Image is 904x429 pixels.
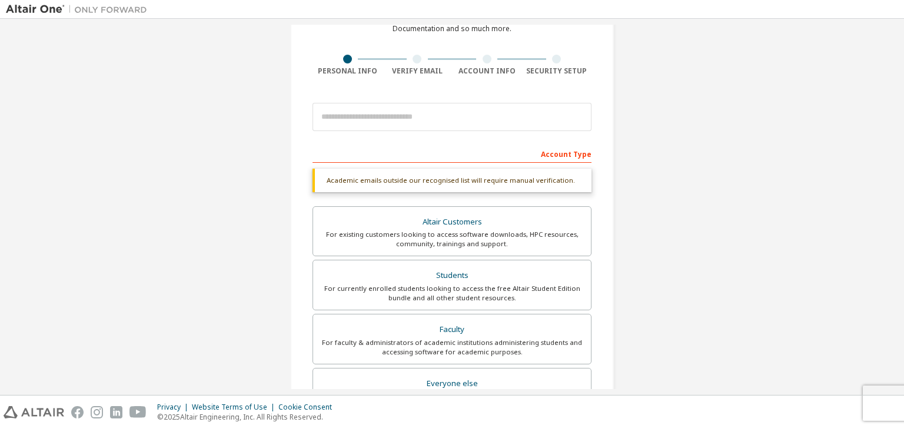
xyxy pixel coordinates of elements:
[383,66,453,76] div: Verify Email
[452,66,522,76] div: Account Info
[320,284,584,303] div: For currently enrolled students looking to access the free Altair Student Edition bundle and all ...
[313,144,591,163] div: Account Type
[91,406,103,418] img: instagram.svg
[522,66,592,76] div: Security Setup
[320,230,584,249] div: For existing customers looking to access software downloads, HPC resources, community, trainings ...
[278,403,339,412] div: Cookie Consent
[320,214,584,230] div: Altair Customers
[313,66,383,76] div: Personal Info
[320,376,584,392] div: Everyone else
[110,406,122,418] img: linkedin.svg
[6,4,153,15] img: Altair One
[129,406,147,418] img: youtube.svg
[320,267,584,284] div: Students
[4,406,64,418] img: altair_logo.svg
[192,403,278,412] div: Website Terms of Use
[313,169,591,192] div: Academic emails outside our recognised list will require manual verification.
[320,321,584,338] div: Faculty
[157,403,192,412] div: Privacy
[157,412,339,422] p: © 2025 Altair Engineering, Inc. All Rights Reserved.
[320,338,584,357] div: For faculty & administrators of academic institutions administering students and accessing softwa...
[71,406,84,418] img: facebook.svg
